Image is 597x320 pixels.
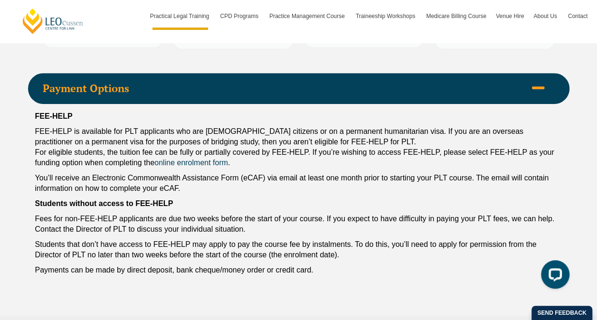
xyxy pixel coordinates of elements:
a: Contact [563,2,592,30]
p: Fees for non-FEE-HELP applicants are due two weeks before the start of your course. If you expect... [35,214,562,235]
p: Payments can be made by direct deposit, bank cheque/money order or credit card. [35,265,562,275]
a: Practice Management Course [265,2,351,30]
a: Medicare Billing Course [421,2,491,30]
a: Venue Hire [491,2,529,30]
iframe: LiveChat chat widget [533,256,573,296]
a: [PERSON_NAME] Centre for Law [21,8,85,35]
a: Practical Legal Training [145,2,216,30]
p: Students that don’t have access to FEE-HELP may apply to pay the course fee by instalments. To do... [35,239,562,260]
a: CPD Programs [215,2,265,30]
strong: FEE-HELP [35,112,73,120]
p: FEE-HELP is available for PLT applicants who are [DEMOGRAPHIC_DATA] citizens or on a permanent hu... [35,126,562,168]
p: You’ll receive an Electronic Commonwealth Assistance Form (eCAF) via email at least one month pri... [35,173,562,194]
strong: Students without access to FEE-HELP [35,199,173,207]
a: Traineeship Workshops [351,2,421,30]
a: online enrolment form [154,159,228,167]
span: Payment Options [43,83,526,94]
a: About Us [529,2,563,30]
